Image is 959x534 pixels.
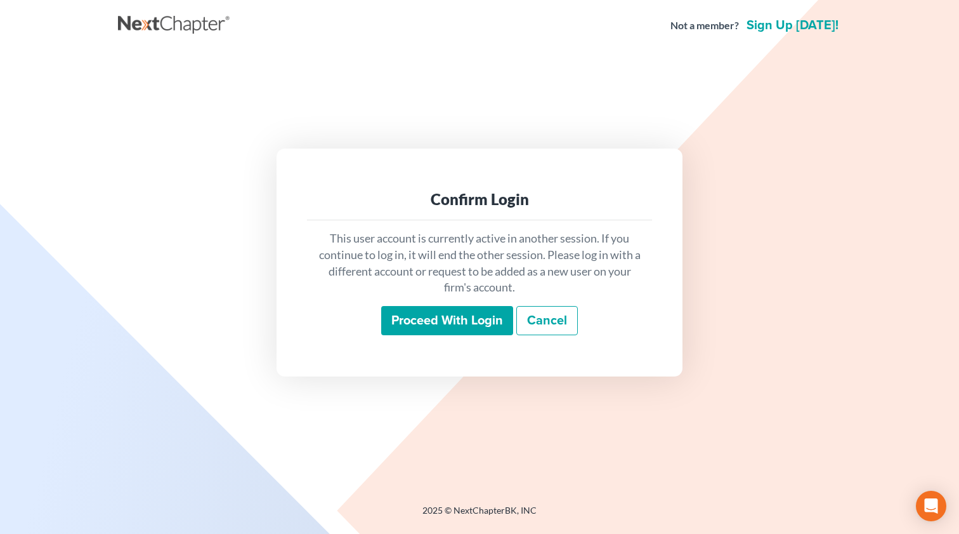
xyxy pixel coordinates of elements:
[381,306,513,335] input: Proceed with login
[916,491,946,521] div: Open Intercom Messenger
[317,189,642,210] div: Confirm Login
[670,18,739,33] strong: Not a member?
[118,504,841,527] div: 2025 © NextChapterBK, INC
[744,19,841,32] a: Sign up [DATE]!
[317,230,642,296] p: This user account is currently active in another session. If you continue to log in, it will end ...
[516,306,578,335] a: Cancel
